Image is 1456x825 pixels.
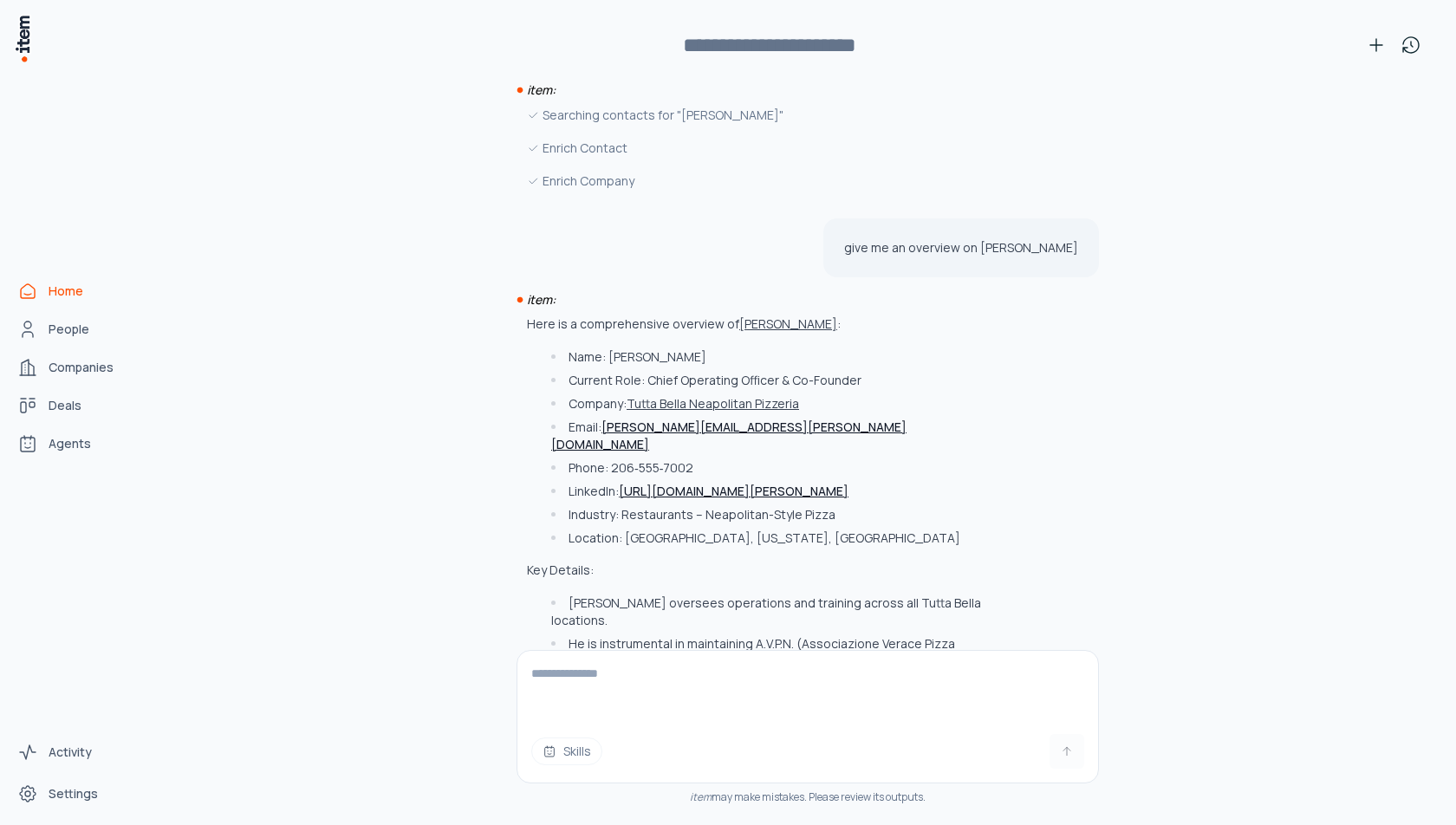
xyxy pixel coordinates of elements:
[527,315,841,332] p: Here is a comprehensive overview of :
[10,274,142,309] a: Home
[527,562,995,579] p: Key Details:
[10,388,142,423] a: Deals
[527,291,556,308] i: item:
[527,139,995,158] div: Enrich Contact
[49,321,89,338] span: People
[619,483,848,499] a: [URL][DOMAIN_NAME][PERSON_NAME]
[547,483,995,500] li: LinkedIn:
[563,743,591,760] span: Skills
[49,397,81,414] span: Deals
[10,426,142,461] a: Agents
[627,395,799,412] button: Tutta Bella Neapolitan Pizzeria
[14,14,31,63] img: Item Brain Logo
[739,315,837,333] button: [PERSON_NAME]
[49,435,91,452] span: Agents
[547,506,995,523] li: Industry: Restaurants – Neapolitan-Style Pizza
[531,737,602,765] button: Skills
[547,529,995,547] li: Location: [GEOGRAPHIC_DATA], [US_STATE], [GEOGRAPHIC_DATA]
[547,594,995,629] li: [PERSON_NAME] oversees operations and training across all Tutta Bella locations.
[10,776,142,811] a: Settings
[547,459,995,477] li: Phone: 206‑555‑7002
[49,744,92,761] span: Activity
[690,789,712,804] i: item
[49,785,98,802] span: Settings
[844,239,1078,257] p: give me an overview on [PERSON_NAME]
[551,419,907,452] a: [PERSON_NAME][EMAIL_ADDRESS][PERSON_NAME][DOMAIN_NAME]
[1359,28,1394,62] button: New conversation
[10,735,142,770] a: Activity
[547,348,995,366] li: Name: [PERSON_NAME]
[527,81,556,98] i: item:
[49,283,83,300] span: Home
[547,372,995,389] li: Current Role: Chief Operating Officer & Co-Founder
[527,106,995,125] div: Searching contacts for "[PERSON_NAME]"
[10,350,142,385] a: Companies
[547,419,995,453] li: Email:
[49,359,114,376] span: Companies
[547,635,995,670] li: He is instrumental in maintaining A.V.P.N. (Associazione Verace Pizza Napoletana) certification a...
[517,790,1099,804] div: may make mistakes. Please review its outputs.
[527,172,995,191] div: Enrich Company
[10,312,142,347] a: People
[1394,28,1428,62] button: View history
[547,395,995,412] li: Company:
